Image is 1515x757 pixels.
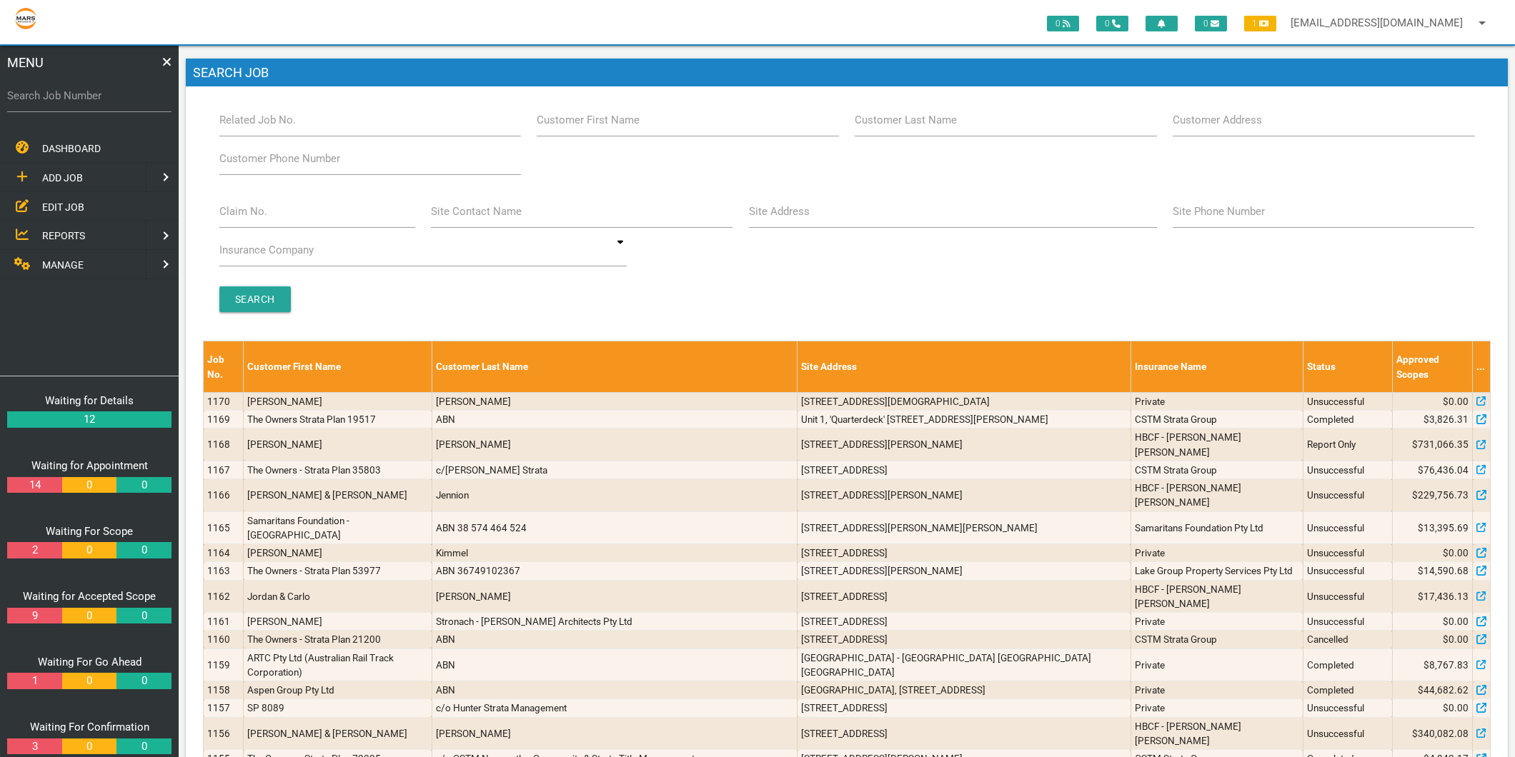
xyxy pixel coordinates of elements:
[204,461,244,478] td: 1167
[798,392,1131,410] td: [STREET_ADDRESS][DEMOGRAPHIC_DATA]
[432,411,798,428] td: ABN
[62,542,116,558] a: 0
[1303,511,1392,544] td: Unsuccessful
[1131,699,1303,717] td: Private
[1303,411,1392,428] td: Completed
[62,673,116,689] a: 0
[7,411,172,428] a: 12
[432,699,798,717] td: c/o Hunter Strata Management
[45,394,134,407] a: Waiting for Details
[749,204,810,220] label: Site Address
[1473,341,1491,393] th: ...
[23,590,156,603] a: Waiting for Accepted Scope
[1443,614,1469,628] span: $0.00
[62,477,116,493] a: 0
[204,562,244,580] td: 1163
[432,631,798,648] td: ABN
[798,580,1131,613] td: [STREET_ADDRESS]
[116,608,171,624] a: 0
[1131,411,1303,428] td: CSTM Strata Group
[431,204,522,220] label: Site Contact Name
[798,631,1131,648] td: [STREET_ADDRESS]
[798,511,1131,544] td: [STREET_ADDRESS][PERSON_NAME][PERSON_NAME]
[244,511,432,544] td: Samaritans Foundation - [GEOGRAPHIC_DATA]
[798,544,1131,562] td: [STREET_ADDRESS]
[1418,521,1469,535] span: $13,395.69
[432,648,798,681] td: ABN
[244,717,432,750] td: [PERSON_NAME] & [PERSON_NAME]
[798,648,1131,681] td: [GEOGRAPHIC_DATA] - [GEOGRAPHIC_DATA] [GEOGRAPHIC_DATA] [GEOGRAPHIC_DATA]
[62,608,116,624] a: 0
[1131,648,1303,681] td: Private
[7,673,61,689] a: 1
[1303,461,1392,478] td: Unsuccessful
[204,479,244,512] td: 1166
[1303,648,1392,681] td: Completed
[798,681,1131,699] td: [GEOGRAPHIC_DATA], [STREET_ADDRESS]
[204,392,244,410] td: 1170
[244,411,432,428] td: The Owners Strata Plan 19517
[1303,681,1392,699] td: Completed
[244,699,432,717] td: SP 8089
[1424,658,1469,672] span: $8,767.83
[42,172,83,184] span: ADD JOB
[204,428,244,461] td: 1168
[1443,632,1469,646] span: $0.00
[1131,392,1303,410] td: Private
[855,112,957,129] label: Customer Last Name
[244,479,432,512] td: [PERSON_NAME] & [PERSON_NAME]
[1303,631,1392,648] td: Cancelled
[1131,562,1303,580] td: Lake Group Property Services Pty Ltd
[432,681,798,699] td: ABN
[219,286,291,312] input: Search
[116,673,171,689] a: 0
[1443,546,1469,560] span: $0.00
[14,7,37,30] img: s3file
[204,681,244,699] td: 1158
[1412,488,1469,502] span: $229,756.73
[1303,717,1392,750] td: Unsuccessful
[798,428,1131,461] td: [STREET_ADDRESS][PERSON_NAME]
[1096,16,1128,31] span: 0
[798,562,1131,580] td: [STREET_ADDRESS][PERSON_NAME]
[1131,428,1303,461] td: HBCF - [PERSON_NAME] [PERSON_NAME]
[244,631,432,648] td: The Owners - Strata Plan 21200
[219,151,340,167] label: Customer Phone Number
[798,613,1131,631] td: [STREET_ADDRESS]
[244,428,432,461] td: [PERSON_NAME]
[432,479,798,512] td: Jennion
[432,717,798,750] td: [PERSON_NAME]
[432,341,798,393] th: Customer Last Name
[798,341,1131,393] th: Site Address
[46,525,133,538] a: Waiting For Scope
[432,613,798,631] td: Stronach - [PERSON_NAME] Architects Pty Ltd
[7,738,61,755] a: 3
[798,699,1131,717] td: [STREET_ADDRESS]
[1047,16,1079,31] span: 0
[1303,699,1392,717] td: Unsuccessful
[1131,341,1303,393] th: Insurance Name
[1173,204,1265,220] label: Site Phone Number
[1303,580,1392,613] td: Unsuccessful
[537,112,640,129] label: Customer First Name
[1418,683,1469,697] span: $44,682.62
[1303,562,1392,580] td: Unsuccessful
[1412,437,1469,451] span: $731,066.35
[432,461,798,478] td: c/[PERSON_NAME] Strata
[7,477,61,493] a: 14
[204,580,244,613] td: 1162
[204,544,244,562] td: 1164
[1195,16,1227,31] span: 0
[432,562,798,580] td: ABN 36749102367
[244,648,432,681] td: ARTC Pty Ltd (Australian Rail Track Corporation)
[244,544,432,562] td: [PERSON_NAME]
[116,542,171,558] a: 0
[31,459,148,472] a: Waiting for Appointment
[42,259,84,271] span: MANAGE
[204,341,244,393] th: Job No.
[1131,580,1303,613] td: HBCF - [PERSON_NAME] [PERSON_NAME]
[1131,681,1303,699] td: Private
[204,613,244,631] td: 1161
[1131,717,1303,750] td: HBCF - [PERSON_NAME] [PERSON_NAME]
[219,112,296,129] label: Related Job No.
